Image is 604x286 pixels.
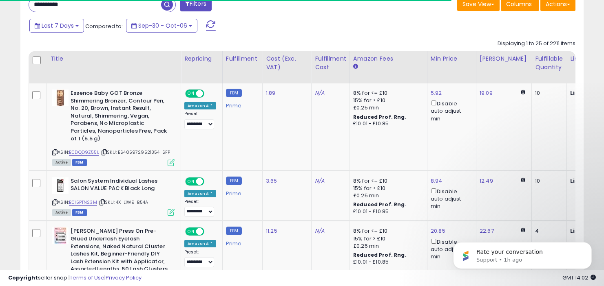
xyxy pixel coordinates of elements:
span: | SKU: ES4059729521354-SFP [100,149,170,155]
a: 8.94 [431,177,442,185]
span: All listings currently available for purchase on Amazon [52,209,71,216]
div: Prime [226,99,256,109]
button: Sep-30 - Oct-06 [126,19,197,33]
div: £10.01 - £10.85 [353,259,421,266]
span: ON [186,178,196,185]
div: 15% for > £10 [353,97,421,104]
div: 8% for <= £10 [353,90,421,97]
a: 12.49 [480,177,493,185]
a: N/A [315,89,325,97]
div: £0.25 min [353,242,421,250]
a: 5.92 [431,89,442,97]
div: 10 [535,177,560,185]
span: Last 7 Days [42,22,74,30]
div: £0.25 min [353,104,421,111]
div: £10.01 - £10.85 [353,120,421,127]
b: Reduced Prof. Rng. [353,114,407,120]
span: OFF [203,178,216,185]
span: All listings currently available for purchase on Amazon [52,159,71,166]
div: Title [50,55,177,63]
div: 15% for > £10 [353,185,421,192]
div: 10 [535,90,560,97]
b: Reduced Prof. Rng. [353,201,407,208]
div: Preset: [184,199,216,217]
span: FBM [72,159,87,166]
small: FBM [226,177,242,185]
a: 20.85 [431,227,445,235]
span: | SKU: 4X-L1W9-B54A [98,199,148,205]
div: 15% for > £10 [353,235,421,242]
a: Privacy Policy [106,274,142,282]
div: 8% for <= £10 [353,227,421,235]
div: Preset: [184,249,216,268]
small: FBM [226,89,242,97]
b: Essence Baby GOT Bronze Shimmering Bronzer, Contour Pen, No. 20, Brown, Instant Result, Natural, ... [71,90,170,144]
span: OFF [203,90,216,97]
a: 1.89 [266,89,276,97]
div: Disable auto adjust min [431,237,470,261]
a: B015PTN23M [69,199,97,206]
div: seller snap | | [8,274,142,282]
div: Amazon AI * [184,240,216,247]
div: Repricing [184,55,219,63]
div: Disable auto adjust min [431,99,470,122]
b: [PERSON_NAME] Press On Pre-Glued Underlash Eyelash Extensions, Naked Natural Cluster Lashes Kit, ... [71,227,170,275]
div: Fulfillable Quantity [535,55,563,72]
button: Last 7 Days [29,19,84,33]
div: Displaying 1 to 25 of 2211 items [498,40,575,48]
a: N/A [315,177,325,185]
a: 19.09 [480,89,493,97]
img: 41ovsEpxDIL._SL40_.jpg [52,177,69,194]
div: Prime [226,187,256,197]
small: Amazon Fees. [353,63,358,70]
div: ASIN: [52,90,175,165]
a: Terms of Use [70,274,104,282]
div: Amazon AI * [184,190,216,197]
div: Prime [226,237,256,247]
div: £10.01 - £10.85 [353,208,421,215]
div: Cost (Exc. VAT) [266,55,308,72]
a: 11.25 [266,227,277,235]
iframe: Intercom notifications message [441,225,604,282]
span: ON [186,90,196,97]
span: OFF [203,228,216,235]
strong: Copyright [8,274,38,282]
div: 8% for <= £10 [353,177,421,185]
div: Preset: [184,111,216,129]
div: Fulfillment Cost [315,55,346,72]
small: FBM [226,227,242,235]
span: FBM [72,209,87,216]
img: 51Nbut46uPL._SL40_.jpg [52,227,69,244]
a: 3.65 [266,177,277,185]
div: Disable auto adjust min [431,187,470,210]
span: Compared to: [85,22,123,30]
img: 31oSzbY3bqL._SL40_.jpg [52,90,69,106]
a: N/A [315,227,325,235]
b: Reduced Prof. Rng. [353,251,407,258]
div: Min Price [431,55,473,63]
div: Amazon Fees [353,55,424,63]
div: [PERSON_NAME] [480,55,528,63]
span: Sep-30 - Oct-06 [138,22,187,30]
div: Amazon AI * [184,102,216,109]
a: B0DQD9Z55L [69,149,99,156]
div: Fulfillment [226,55,259,63]
div: ASIN: [52,177,175,215]
span: ON [186,228,196,235]
b: Salon System Individual Lashes SALON VALUE PACK Black Long [71,177,170,194]
div: £0.25 min [353,192,421,199]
